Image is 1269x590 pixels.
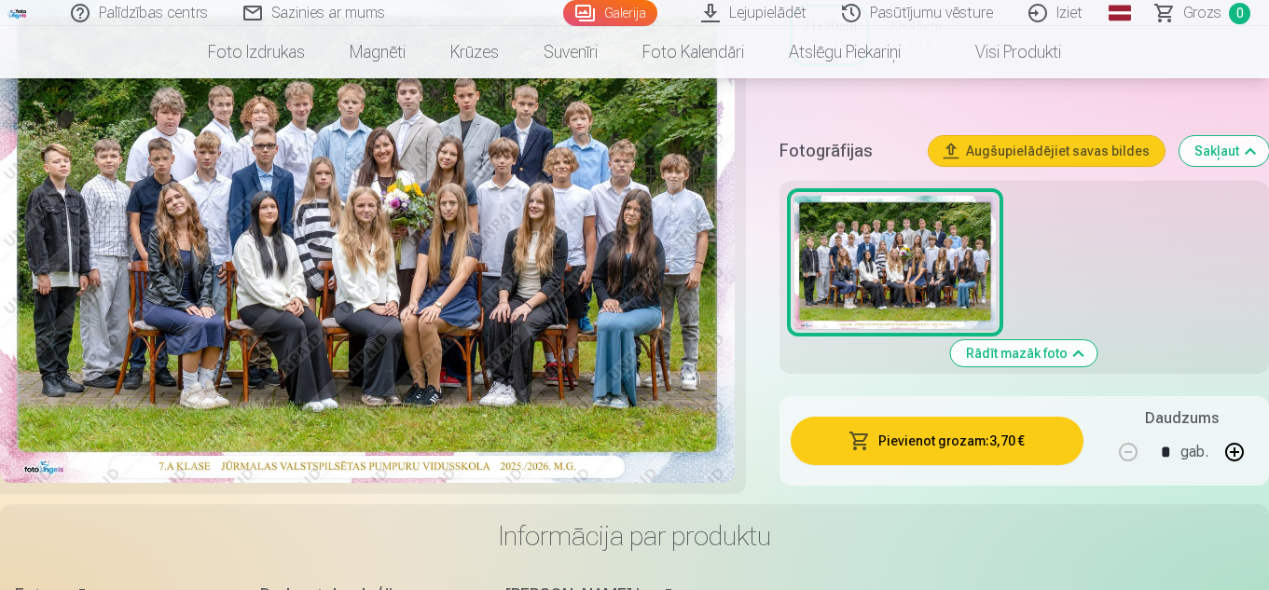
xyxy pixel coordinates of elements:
a: Foto kalendāri [620,26,766,78]
a: Suvenīri [521,26,620,78]
a: Magnēti [327,26,428,78]
img: /fa3 [7,7,28,19]
button: Augšupielādējiet savas bildes [929,136,1165,166]
h5: Daudzums [1145,407,1219,430]
button: Sakļaut [1179,136,1269,166]
a: Krūzes [428,26,521,78]
h5: Fotogrāfijas [779,138,914,164]
button: Rādīt mazāk foto [951,340,1097,366]
a: Atslēgu piekariņi [766,26,923,78]
span: 0 [1229,3,1250,24]
a: Visi produkti [923,26,1083,78]
div: gab. [1180,430,1208,474]
a: Foto izdrukas [186,26,327,78]
span: Grozs [1183,2,1221,24]
button: Pievienot grozam:3,70 € [791,417,1083,465]
h3: Informācija par produktu [15,519,1254,553]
